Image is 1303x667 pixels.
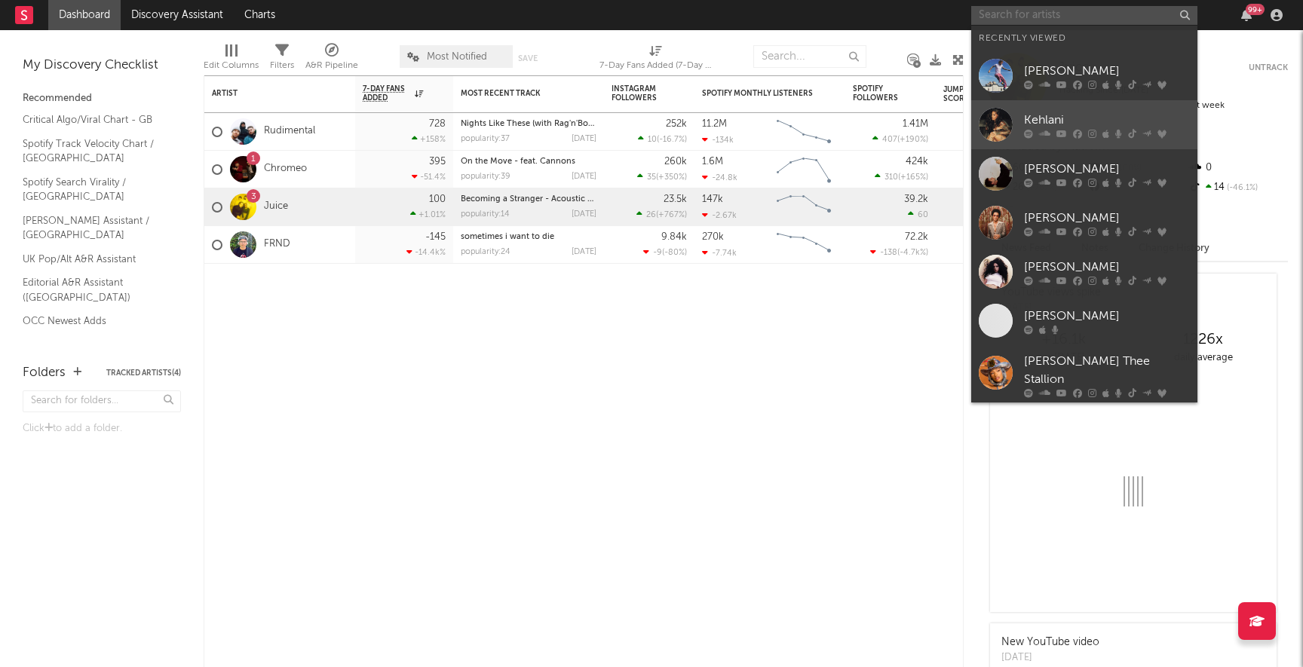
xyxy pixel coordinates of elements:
[1188,178,1288,197] div: 14
[461,120,596,128] div: Nights Like These (with Rag'n'Bone Man) - Acoustic Version
[875,172,928,182] div: ( )
[23,136,166,167] a: Spotify Track Velocity Chart / [GEOGRAPHIC_DATA]
[900,173,926,182] span: +165 %
[264,238,290,251] a: FRND
[770,151,838,188] svg: Chart title
[23,364,66,382] div: Folders
[106,369,181,377] button: Tracked Artists(4)
[270,57,294,75] div: Filters
[406,247,446,257] div: -14.4k %
[702,248,737,258] div: -7.74k
[461,89,574,98] div: Most Recent Track
[943,161,1004,179] div: 38.5
[461,210,510,219] div: popularity: 14
[666,119,687,129] div: 252k
[971,100,1197,149] a: Kehlani
[425,232,446,242] div: -145
[900,249,926,257] span: -4.7k %
[918,211,928,219] span: 60
[461,158,596,166] div: On the Move - feat. Cannons
[1225,184,1258,192] span: -46.1 %
[461,173,510,181] div: popularity: 39
[971,198,1197,247] a: [PERSON_NAME]
[1024,62,1190,80] div: [PERSON_NAME]
[643,247,687,257] div: ( )
[1024,160,1190,178] div: [PERSON_NAME]
[979,29,1190,47] div: Recently Viewed
[702,119,727,129] div: 11.2M
[461,248,510,256] div: popularity: 24
[305,38,358,81] div: A&R Pipeline
[905,232,928,242] div: 72.2k
[770,226,838,264] svg: Chart title
[664,249,685,257] span: -80 %
[1024,307,1190,325] div: [PERSON_NAME]
[1133,349,1273,367] div: daily average
[204,38,259,81] div: Edit Columns
[658,211,685,219] span: +767 %
[648,136,657,144] span: 10
[943,123,1004,141] div: 48.8
[572,210,596,219] div: [DATE]
[971,345,1197,405] a: [PERSON_NAME] Thee Stallion
[23,251,166,268] a: UK Pop/Alt A&R Assistant
[880,249,897,257] span: -138
[1188,158,1288,178] div: 0
[23,313,166,329] a: OCC Newest Adds
[1001,650,1099,665] div: [DATE]
[264,200,288,213] a: Juice
[599,57,713,75] div: 7-Day Fans Added (7-Day Fans Added)
[971,51,1197,100] a: [PERSON_NAME]
[1001,635,1099,650] div: New YouTube video
[429,157,446,167] div: 395
[664,194,687,204] div: 23.5k
[664,157,687,167] div: 260k
[412,172,446,182] div: -51.4 %
[461,195,617,203] a: Becoming a Stranger - Acoustic Version
[702,135,734,145] div: -134k
[429,194,446,204] div: 100
[872,134,928,144] div: ( )
[204,57,259,75] div: Edit Columns
[885,173,898,182] span: 310
[770,188,838,226] svg: Chart title
[646,211,656,219] span: 26
[661,232,687,242] div: 9.84k
[702,173,737,182] div: -24.8k
[638,134,687,144] div: ( )
[23,90,181,108] div: Recommended
[943,236,1004,254] div: 27.3
[23,112,166,128] a: Critical Algo/Viral Chart - GB
[702,232,724,242] div: 270k
[23,174,166,205] a: Spotify Search Virality / [GEOGRAPHIC_DATA]
[264,163,307,176] a: Chromeo
[572,173,596,181] div: [DATE]
[461,120,694,128] a: Nights Like These (with Rag'n'Bone Man) - Acoustic Version
[461,135,510,143] div: popularity: 37
[647,173,656,182] span: 35
[943,85,981,103] div: Jump Score
[270,38,294,81] div: Filters
[1024,258,1190,276] div: [PERSON_NAME]
[971,6,1197,25] input: Search for artists
[461,233,596,241] div: sometimes i want to die
[702,157,723,167] div: 1.6M
[1249,60,1288,75] button: Untrack
[461,195,596,203] div: Becoming a Stranger - Acoustic Version
[906,157,928,167] div: 424k
[870,247,928,257] div: ( )
[612,84,664,102] div: Instagram Followers
[427,52,487,62] span: Most Notified
[702,194,723,204] div: 147k
[636,210,687,219] div: ( )
[1133,331,1273,349] div: 1226 x
[1024,353,1190,389] div: [PERSON_NAME] Thee Stallion
[1024,111,1190,129] div: Kehlani
[429,119,446,129] div: 728
[1246,4,1265,15] div: 99 +
[518,54,538,63] button: Save
[971,296,1197,345] a: [PERSON_NAME]
[412,134,446,144] div: +158 %
[971,247,1197,296] a: [PERSON_NAME]
[410,210,446,219] div: +1.01 %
